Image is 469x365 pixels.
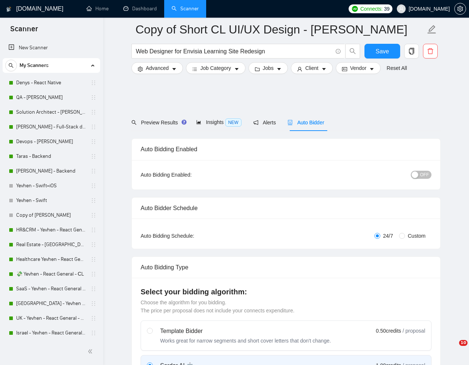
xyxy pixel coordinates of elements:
span: delete [423,48,437,54]
span: holder [91,212,96,218]
span: holder [91,139,96,145]
span: search [6,63,17,68]
span: Scanner [4,24,44,39]
img: logo [6,3,11,15]
span: double-left [88,348,95,355]
a: setting [454,6,466,12]
div: Works great for narrow segments and short cover letters that don't change. [160,337,331,344]
h4: Select your bidding algorithm: [141,287,431,297]
span: idcard [342,66,347,72]
span: copy [405,48,419,54]
div: Auto Bidding Enabled: [141,171,237,179]
button: barsJob Categorycaret-down [186,62,245,74]
span: Connects: [360,5,382,13]
span: area-chart [196,120,201,125]
a: Copy of [PERSON_NAME] [16,208,86,223]
span: holder [91,330,96,336]
span: caret-down [172,66,177,72]
span: 0.50 credits [376,327,401,335]
a: QA - [PERSON_NAME] [16,90,86,105]
span: holder [91,301,96,306]
iframe: Intercom live chat [444,340,462,358]
a: Taras - Backend [16,149,86,164]
span: Preview Results [131,120,184,125]
span: holder [91,80,96,86]
a: dashboardDashboard [123,6,157,12]
li: New Scanner [3,40,100,55]
span: holder [91,109,96,115]
span: holder [91,95,96,100]
span: Insights [196,119,241,125]
span: 39 [384,5,389,13]
span: user [399,6,404,11]
span: Save [375,47,389,56]
a: SaaS - Yevhen - React General - СL [16,281,86,296]
div: Template Bidder [160,327,331,336]
span: caret-down [234,66,239,72]
a: Devops - [PERSON_NAME] [16,134,86,149]
a: UK - Yevhen - React General - СL [16,311,86,326]
span: holder [91,286,96,292]
span: notification [253,120,258,125]
span: My Scanners [20,58,49,73]
button: folderJobscaret-down [248,62,288,74]
span: info-circle [336,49,341,54]
span: Auto Bidder [288,120,324,125]
span: holder [91,242,96,248]
span: folder [255,66,260,72]
span: caret-down [369,66,374,72]
a: Reset All [387,64,407,72]
div: Auto Bidding Type [141,257,431,278]
span: Job Category [200,64,231,72]
span: holder [91,168,96,174]
button: search [345,44,360,59]
span: 10 [459,340,468,346]
img: upwork-logo.png [352,6,358,12]
a: New Scanner [8,40,94,55]
button: userClientcaret-down [291,62,333,74]
span: holder [91,315,96,321]
button: setting [454,3,466,15]
span: 24/7 [380,232,396,240]
button: Save [364,44,400,59]
a: [PERSON_NAME] - Backend [16,164,86,178]
button: settingAdvancedcaret-down [131,62,183,74]
span: search [131,120,137,125]
span: Jobs [263,64,274,72]
span: Alerts [253,120,276,125]
a: Real Estate - [GEOGRAPHIC_DATA] - React General - СL [16,237,86,252]
span: user [297,66,302,72]
span: holder [91,153,96,159]
span: Advanced [146,64,169,72]
a: HR&CRM - Yevhen - React General - СL [16,223,86,237]
div: Auto Bidding Enabled [141,139,431,160]
span: search [346,48,360,54]
span: holder [91,198,96,203]
input: Search Freelance Jobs... [136,47,332,56]
span: Client [305,64,318,72]
a: Yevhen - Swift [16,193,86,208]
a: 💸 Yevhen - React General - СL [16,267,86,281]
a: searchScanner [172,6,199,12]
a: Healthcare Yevhen - React General - СL [16,252,86,267]
span: holder [91,271,96,277]
span: caret-down [276,66,282,72]
span: setting [138,66,143,72]
div: Auto Bidder Schedule [141,198,431,219]
span: Custom [405,232,429,240]
a: Israel - Yevhen - React General - СL [16,326,86,340]
span: / proposal [403,327,425,334]
span: caret-down [321,66,327,72]
span: NEW [225,118,241,127]
span: robot [288,120,293,125]
button: idcardVendorcaret-down [336,62,381,74]
a: homeHome [87,6,109,12]
div: Auto Bidding Schedule: [141,232,237,240]
span: OFF [420,171,429,179]
span: edit [427,25,437,34]
span: holder [91,183,96,189]
span: bars [192,66,197,72]
span: Vendor [350,64,366,72]
a: Yevhen - Swift+iOS [16,178,86,193]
